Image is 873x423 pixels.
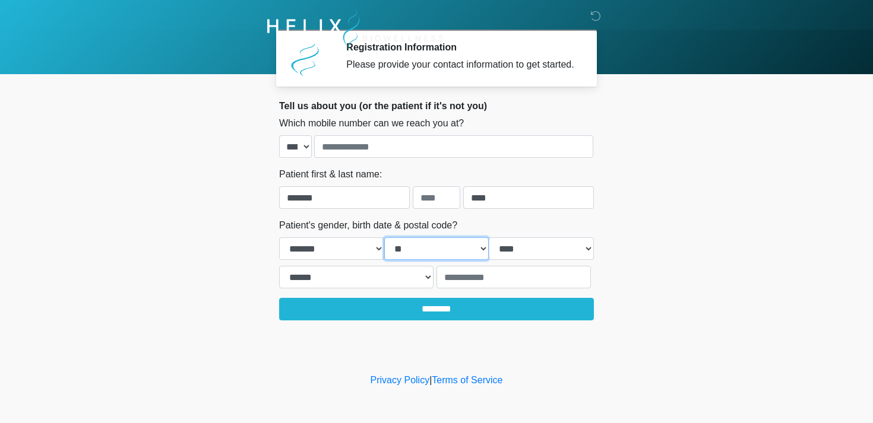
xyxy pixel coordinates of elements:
a: | [429,375,432,385]
img: Helix Biowellness Logo [267,9,444,51]
h2: Tell us about you (or the patient if it's not you) [279,100,594,112]
a: Privacy Policy [371,375,430,385]
label: Patient first & last name: [279,167,382,182]
label: Patient's gender, birth date & postal code? [279,218,457,233]
div: Please provide your contact information to get started. [346,58,576,72]
a: Terms of Service [432,375,502,385]
label: Which mobile number can we reach you at? [279,116,464,131]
